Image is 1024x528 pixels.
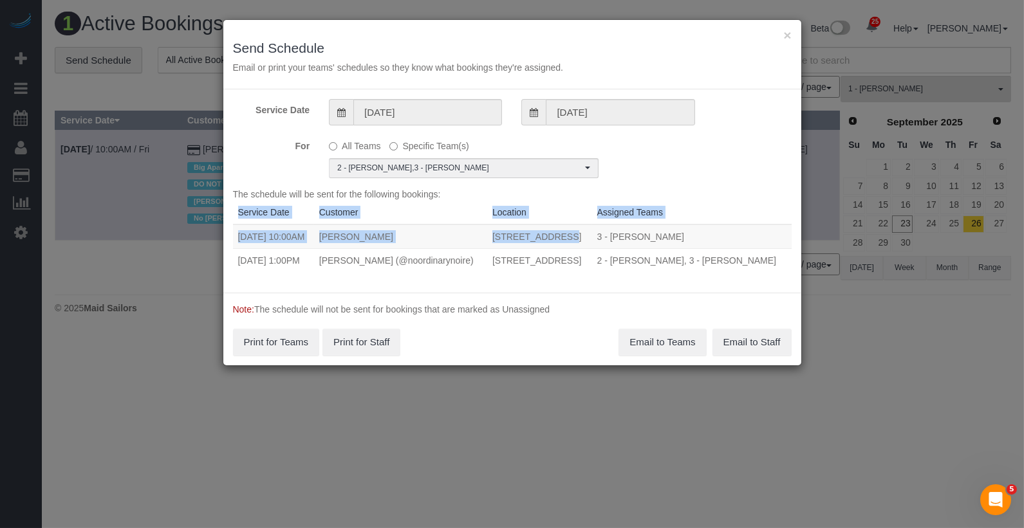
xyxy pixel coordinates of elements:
[329,158,599,178] ol: Choose Team(s)
[233,248,314,272] td: [DATE] 1:00PM
[322,329,400,356] button: Print for Staff
[314,248,487,272] td: [PERSON_NAME] (@noordinarynoire)
[233,303,792,316] p: The schedule will not be sent for bookings that are marked as Unassigned
[314,201,487,224] th: Customer
[353,99,502,125] input: From
[546,99,694,125] input: To
[233,61,792,74] p: Email or print your teams' schedules so they know what bookings they're assigned.
[980,484,1011,515] iframe: Intercom live chat
[233,329,320,356] button: Print for Teams
[329,158,599,178] button: 2 - [PERSON_NAME],3 - [PERSON_NAME]
[1007,484,1017,495] span: 5
[329,135,380,152] label: All Teams
[487,248,592,272] td: [STREET_ADDRESS]
[487,201,592,224] th: Location
[223,99,320,116] label: Service Date
[233,188,792,283] div: The schedule will be sent for the following bookings:
[487,224,592,249] td: [STREET_ADDRESS]
[314,224,487,249] td: [PERSON_NAME]
[389,142,398,150] input: Specific Team(s)
[337,163,582,174] span: 2 - [PERSON_NAME] , 3 - [PERSON_NAME]
[389,135,469,152] label: Specific Team(s)
[712,329,792,356] button: Email to Staff
[783,28,791,42] button: ×
[233,304,254,314] span: Note:
[592,224,792,249] td: 3 - [PERSON_NAME]
[223,135,320,152] label: For
[233,224,314,249] td: [DATE] 10:00AM
[233,201,314,224] th: Service Date
[233,41,792,55] h3: Send Schedule
[592,201,792,224] th: Assigned Teams
[329,142,337,150] input: All Teams
[592,248,792,272] td: 2 - [PERSON_NAME], 3 - [PERSON_NAME]
[619,329,706,356] button: Email to Teams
